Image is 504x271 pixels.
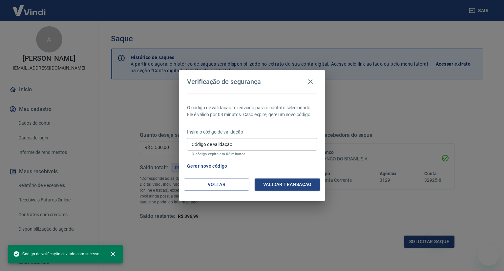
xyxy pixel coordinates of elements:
[192,152,312,156] p: O código expira em 03 minutos.
[187,78,261,86] h4: Verificação de segurança
[187,104,317,118] p: O código de validação foi enviado para o contato selecionado. Ele é válido por 03 minutos. Caso e...
[255,178,320,191] button: Validar transação
[478,245,499,266] iframe: Botão para abrir a janela de mensagens
[184,160,230,172] button: Gerar novo código
[431,229,444,242] iframe: Fechar mensagem
[13,251,100,257] span: Código de verificação enviado com sucesso.
[106,247,120,261] button: close
[187,129,317,135] p: Insira o código de validação
[184,178,249,191] button: Voltar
